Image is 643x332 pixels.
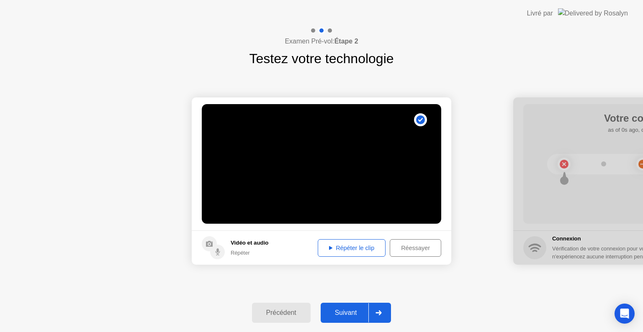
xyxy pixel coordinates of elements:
div: Répéter [231,249,268,257]
h5: Vidéo et audio [231,239,268,247]
div: Open Intercom Messenger [615,304,635,324]
div: Livré par [527,8,553,18]
button: Précédent [252,303,311,323]
b: Étape 2 [334,38,358,45]
h4: Examen Pré-vol: [285,36,358,46]
div: Précédent [255,309,308,317]
button: Réessayer [390,239,441,257]
div: Réessayer [393,245,438,251]
button: Répéter le clip [318,239,386,257]
button: Suivant [321,303,391,323]
img: Delivered by Rosalyn [558,8,628,18]
h1: Testez votre technologie [249,49,394,69]
div: Répéter le clip [321,245,383,251]
div: Suivant [323,309,369,317]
